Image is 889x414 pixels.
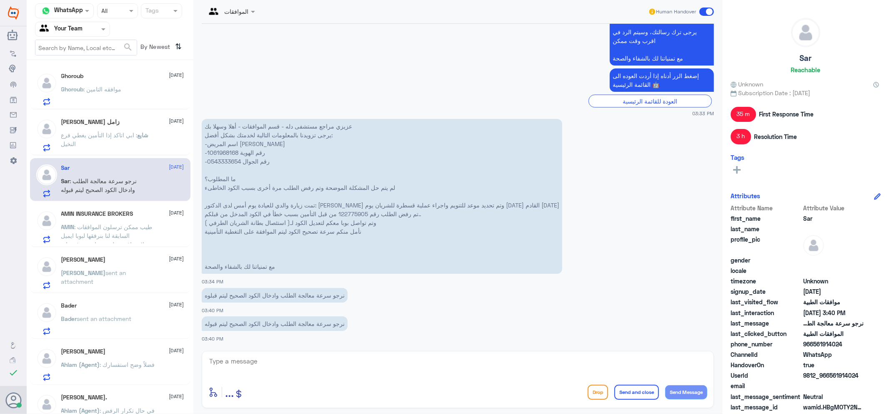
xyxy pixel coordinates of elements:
span: [DATE] [169,393,184,400]
img: defaultAdmin.png [36,302,57,323]
span: Bader [61,315,77,322]
span: Attribute Name [731,204,801,212]
span: [DATE] [169,117,184,125]
span: phone_number [731,340,801,348]
span: موافقات الطبية [803,298,864,306]
span: Subscription Date : [DATE] [731,88,881,97]
span: Ghoroub [61,86,84,93]
i: ⇅ [175,40,182,53]
span: null [803,256,864,265]
span: search [123,42,133,52]
span: : ابي اتاكد إذا التأمين يغطي فرع النخيل [61,131,138,147]
span: last_message_sentiment [731,392,801,401]
span: [DATE] [169,163,184,171]
span: : موافقه التامين [84,86,122,93]
h5: شايع ال زامل [61,119,120,126]
span: last_message [731,319,801,328]
span: gender [731,256,801,265]
span: 2025-09-21T12:40:42.87Z [803,308,864,317]
img: defaultAdmin.png [36,119,57,139]
i: check [8,368,18,378]
button: Send and close [614,385,659,400]
span: ChannelId [731,350,801,359]
span: Unknown [803,277,864,285]
span: last_name [731,225,801,233]
span: UserId [731,371,801,380]
span: 03:40 PM [202,308,223,313]
span: signup_date [731,287,801,296]
span: first_name [731,214,801,223]
h6: Attributes [731,192,760,199]
span: الموافقات الطبية [803,329,864,338]
span: sent an attachment [77,315,132,322]
h5: ريم بنت محمد. [61,394,108,401]
span: true [803,361,864,369]
span: شايع [138,131,149,139]
span: last_interaction [731,308,801,317]
span: email [731,381,801,390]
p: 21/9/2025, 3:33 PM [610,68,714,92]
img: defaultAdmin.png [36,348,57,369]
span: 03:34 PM [202,279,223,284]
span: null [803,266,864,275]
span: 2025-09-21T08:28:54.786Z [803,287,864,296]
h6: Tags [731,154,744,161]
span: timezone [731,277,801,285]
h5: Ali [61,256,106,263]
span: 03:40 PM [202,336,223,341]
button: Drop [588,385,608,400]
span: locale [731,266,801,275]
span: [DATE] [169,347,184,354]
span: [DATE] [169,71,184,79]
h5: AMIN INSURANCE BROKERS [61,210,133,217]
img: defaultAdmin.png [36,73,57,93]
h6: Reachable [791,66,821,73]
span: 9812_966561914024 [803,371,864,380]
p: 21/9/2025, 3:40 PM [202,316,348,331]
span: Human Handover [656,8,696,15]
img: defaultAdmin.png [36,164,57,185]
span: ... [225,384,234,399]
img: defaultAdmin.png [803,235,824,256]
span: نرجو سرعة معالجة الطلب وادخال الكود الصحيح ليتم قبوله [803,319,864,328]
h5: Sar [61,164,70,172]
span: last_message_id [731,403,801,411]
span: : نرجو سرعة معالجة الطلب وادخال الكود الصحيح ليتم قبوله [61,177,137,193]
span: Resolution Time [754,132,797,141]
h5: Abo Malek [61,348,106,355]
img: defaultAdmin.png [791,18,820,47]
span: Ahlam (Agent) [61,361,100,368]
span: HandoverOn [731,361,801,369]
img: Widebot Logo [8,6,19,20]
span: [DATE] [169,301,184,308]
h5: Ghoroub [61,73,84,80]
span: null [803,381,864,390]
span: 0 [803,392,864,401]
span: 35 m [731,107,756,122]
img: defaultAdmin.png [36,210,57,231]
div: العودة للقائمة الرئيسية [588,95,712,108]
span: 2 [803,350,864,359]
span: By Newest [137,40,172,56]
h5: Sar [800,53,812,63]
span: wamid.HBgMOTY2NTYxOTE0MDI0FQIAEhgUM0E3NzE4QTczNUY4RDAxMUUwRjAA [803,403,864,411]
span: profile_pic [731,235,801,254]
span: Attribute Value [803,204,864,212]
p: 21/9/2025, 3:34 PM [202,119,562,274]
span: Unknown [731,80,763,88]
span: : طيب ممكن ترسلون الموافقات السابقة لنا بنرفقها لبوبا ايميل لان مافتحت لهم عشان يشوفون انه متعود ... [61,223,153,257]
span: [DATE] [169,209,184,217]
span: last_visited_flow [731,298,801,306]
div: Tags [144,6,159,17]
button: Send Message [665,385,707,399]
span: AMIN [61,223,75,230]
span: First Response Time [759,110,814,119]
img: yourTeam.svg [40,23,52,35]
span: : فضلاً وضح استفسارك [100,361,155,368]
span: Sar [803,214,864,223]
span: [PERSON_NAME] [61,269,106,276]
button: search [123,40,133,54]
span: Ahlam (Agent) [61,407,100,414]
img: whatsapp.png [40,5,52,17]
span: last_clicked_button [731,329,801,338]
